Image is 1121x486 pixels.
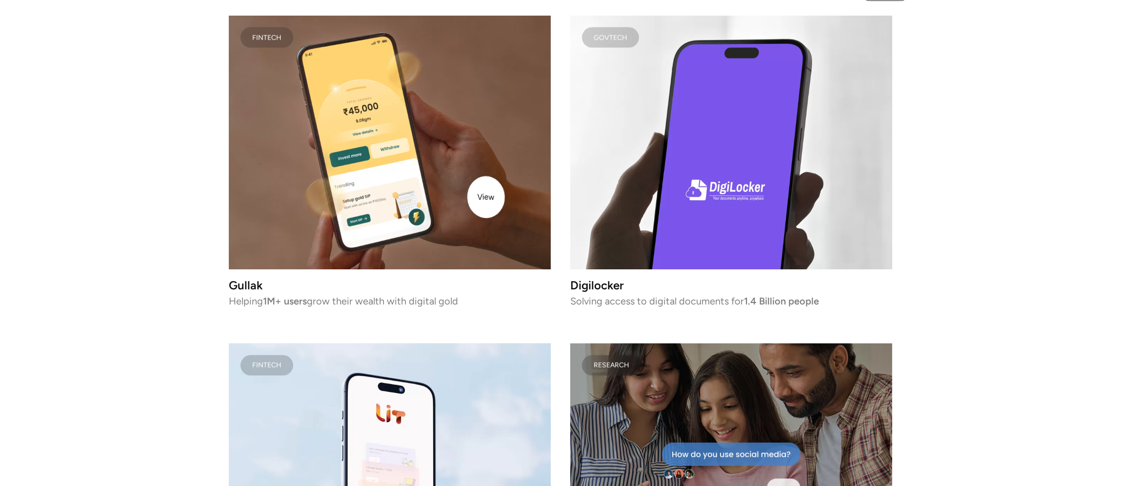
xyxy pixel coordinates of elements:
strong: 1.4 Billion people [744,295,819,307]
div: Research [594,363,629,368]
div: Fintech [252,363,281,368]
div: Govtech [594,35,627,40]
a: GovtechDigilockerSolving access to digital documents for1.4 Billion people [570,16,892,304]
p: Solving access to digital documents for [570,297,892,304]
a: FINTECHGullakHelping1M+ usersgrow their wealth with digital gold [229,16,551,304]
div: FINTECH [252,35,281,40]
strong: 1M+ users [263,295,307,307]
p: Helping grow their wealth with digital gold [229,297,551,304]
h3: Gullak [229,281,551,289]
h3: Digilocker [570,281,892,291]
